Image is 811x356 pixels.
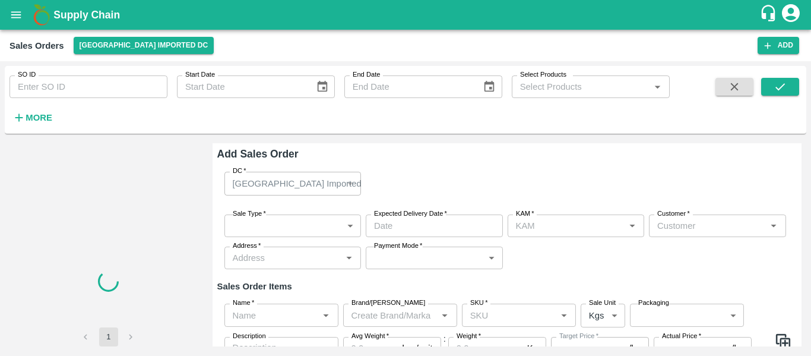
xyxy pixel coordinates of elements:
[177,75,306,98] input: Start Date
[233,166,246,176] label: DC
[759,4,780,26] div: customer-support
[347,307,434,323] input: Create Brand/Marka
[774,332,792,350] img: CloneIcon
[731,342,743,355] p: /kg
[650,79,665,94] button: Open
[516,209,534,219] label: KAM
[30,3,53,27] img: logo
[520,70,566,80] label: Select Products
[353,70,380,80] label: End Date
[318,308,334,323] button: Open
[53,7,759,23] a: Supply Chain
[185,70,215,80] label: Start Date
[74,37,214,54] button: Select DC
[9,38,64,53] div: Sales Orders
[233,332,266,341] label: Description
[457,332,481,341] label: Weight
[217,146,797,162] h6: Add Sales Order
[2,1,30,29] button: open drawer
[228,250,338,266] input: Address
[341,250,357,266] button: Open
[311,75,334,98] button: Choose date
[344,75,474,98] input: End Date
[9,75,167,98] input: Enter SO ID
[515,79,647,94] input: Select Products
[374,209,447,219] label: Expected Delivery Date
[780,2,802,27] div: account of current user
[662,332,701,341] label: Actual Price
[470,298,487,308] label: SKU
[437,308,452,323] button: Open
[652,218,763,234] input: Customer
[233,177,377,190] p: [GEOGRAPHIC_DATA] Imported DC
[766,218,781,234] button: Open
[478,75,500,98] button: Choose date
[758,37,799,54] button: Add
[629,342,641,355] p: /kg
[589,298,616,308] label: Sale Unit
[53,9,120,21] b: Supply Chain
[75,327,142,346] nav: pagination navigation
[351,298,425,308] label: Brand/[PERSON_NAME]
[9,108,55,128] button: More
[465,307,553,323] input: SKU
[589,309,604,322] p: Kgs
[233,298,254,308] label: Name
[625,218,640,234] button: Open
[351,332,389,341] label: Avg Weight
[233,241,261,251] label: Address
[99,327,118,346] button: page 1
[233,209,266,219] label: Sale Type
[374,241,422,251] label: Payment Mode
[217,282,292,291] strong: Sales Order Items
[26,113,52,122] strong: More
[657,209,690,219] label: Customer
[556,308,572,323] button: Open
[527,342,538,355] p: Kg
[559,332,598,341] label: Target Price
[638,298,669,308] label: Packaging
[18,70,36,80] label: SO ID
[366,215,495,237] input: Choose date
[511,218,606,234] input: KAM
[228,307,315,323] input: Name
[403,342,433,355] p: kgs/unit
